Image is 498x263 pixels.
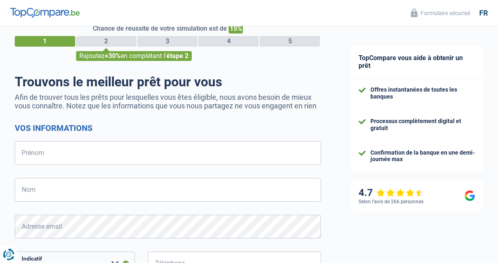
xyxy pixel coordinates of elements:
[370,86,475,100] div: Offres instantanées de toutes les banques
[15,74,321,90] h1: Trouvons le meilleur prêt pour vous
[105,52,121,60] span: +30%
[479,9,488,18] div: fr
[370,149,475,163] div: Confirmation de la banque en une demi-journée max
[370,118,475,132] div: Processus complètement digital et gratuit
[76,36,137,47] div: 2
[229,24,243,34] span: 15%
[93,25,227,32] span: Chance de réussite de votre simulation est de
[76,51,192,61] div: Rajoutez en complétant l'
[10,8,80,18] img: TopCompare Logo
[198,36,259,47] div: 4
[15,36,75,47] div: 1
[350,46,483,78] div: TopCompare vous aide à obtenir un prêt
[15,123,321,133] h2: Vos informations
[137,36,198,47] div: 3
[260,36,320,47] div: 5
[406,6,475,20] button: Formulaire sécurisé
[359,199,424,205] div: Selon l’avis de 266 personnes
[166,52,188,60] span: étape 2
[359,187,424,199] div: 4.7
[15,93,321,110] p: Afin de trouver tous les prêts pour lesquelles vous êtes éligible, nous avons besoin de mieux vou...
